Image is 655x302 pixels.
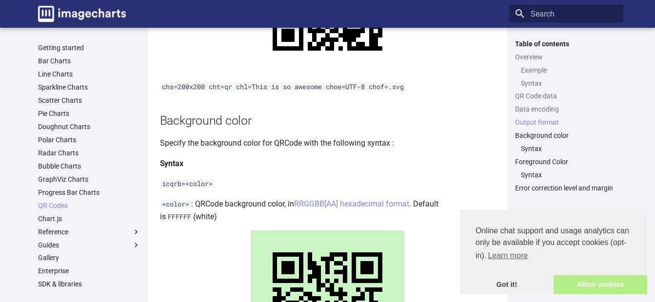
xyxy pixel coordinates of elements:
a: Pie Charts [38,109,140,118]
a: allow cookies [554,275,647,295]
span: Online chat support and usage analytics can only be available if you accept cookies (opt-in). [476,225,632,263]
p: : QRCode background color, in . Default is (white) [160,198,496,223]
a: Syntax [521,79,617,88]
label: Guides [38,241,140,249]
nav: Overview [515,66,617,88]
a: Output format [515,118,617,127]
nav: Background color [515,144,617,153]
a: Radar Charts [38,149,140,157]
a: Polar Charts [38,135,140,144]
a: Overview [515,53,617,61]
label: Table of contents [509,39,623,48]
a: SDK & libraries [38,280,140,288]
a: QR Code data [515,92,617,100]
a: Data encoding [515,105,617,113]
a: learn more about cookies [486,248,529,263]
code: chs=200x200 cht=qr chl=This is so awesome choe=UTF-8 chof=.svg [160,82,406,91]
a: Syntax [521,144,617,153]
code: <color> [160,200,191,208]
a: Progress Bar Charts [38,188,140,197]
a: Gallery [38,253,140,262]
a: dismiss cookie message [460,275,554,295]
code: icqrb=<color> [160,179,215,188]
a: Background color [515,131,617,140]
div: cookieconsent [460,209,647,294]
h2: Background color [160,112,496,129]
a: Enterprise [38,266,140,275]
a: Getting started [38,43,140,52]
a: Error correction level and margin [515,184,617,192]
a: Scatter Charts [38,96,140,105]
a: Image-Charts documentation [34,2,130,26]
a: GraphViz Charts [38,175,140,184]
nav: Table of contents [509,39,623,193]
a: Chart.js [38,214,140,223]
label: Reference [38,227,140,236]
a: Line Charts [38,70,140,78]
h4: Syntax [160,157,496,170]
p: Specify the background color for QRCode with the following syntax : [160,137,496,150]
a: Example [521,66,617,75]
nav: Foreground Color [515,170,617,179]
a: Foreground Color [515,157,617,166]
a: Sparkline Charts [38,83,140,92]
code: FFFFFF [166,212,193,221]
a: RRGGBB[AA] hexadecimal format [294,199,409,208]
a: Doughnut Charts [38,122,140,131]
img: logo [38,6,126,22]
a: Bubble Charts [38,162,140,170]
a: Syntax [521,170,617,179]
input: Search [509,5,623,22]
a: QR Codes [38,201,140,210]
a: Bar Charts [38,57,140,65]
